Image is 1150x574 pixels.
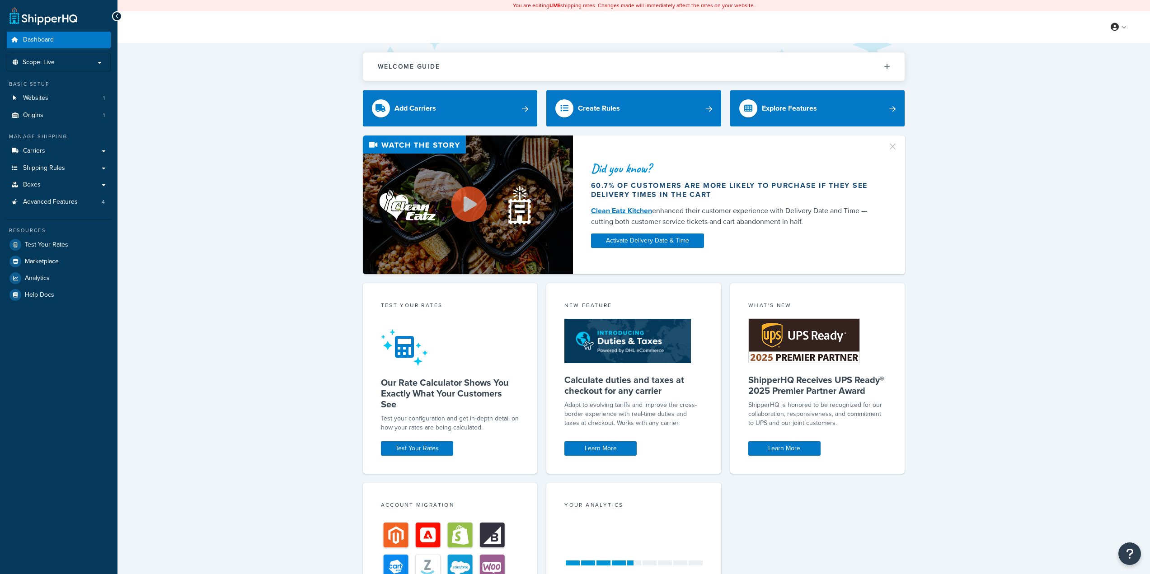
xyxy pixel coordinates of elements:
[578,102,620,115] div: Create Rules
[25,241,68,249] span: Test Your Rates
[363,135,573,274] img: Video thumbnail
[7,133,111,140] div: Manage Shipping
[394,102,436,115] div: Add Carriers
[564,501,703,511] div: Your Analytics
[748,401,887,428] p: ShipperHQ is honored to be recognized for our collaboration, responsiveness, and commitment to UP...
[7,143,111,159] a: Carriers
[23,112,43,119] span: Origins
[23,164,65,172] span: Shipping Rules
[7,160,111,177] a: Shipping Rules
[7,287,111,303] a: Help Docs
[7,237,111,253] a: Test Your Rates
[7,194,111,210] li: Advanced Features
[591,181,877,199] div: 60.7% of customers are more likely to purchase if they see delivery times in the cart
[23,198,78,206] span: Advanced Features
[381,441,453,456] a: Test Your Rates
[564,441,637,456] a: Learn More
[1118,542,1141,565] button: Open Resource Center
[381,377,520,410] h5: Our Rate Calculator Shows You Exactly What Your Customers See
[748,441,821,456] a: Learn More
[23,147,45,155] span: Carriers
[102,198,105,206] span: 4
[730,90,905,126] a: Explore Features
[103,112,105,119] span: 1
[363,52,905,81] button: Welcome Guide
[7,177,111,193] a: Boxes
[7,107,111,124] li: Origins
[549,1,560,9] b: LIVE
[591,162,877,175] div: Did you know?
[546,90,721,126] a: Create Rules
[23,94,48,102] span: Websites
[564,301,703,312] div: New Feature
[381,301,520,312] div: Test your rates
[7,32,111,48] a: Dashboard
[7,270,111,286] a: Analytics
[23,59,55,66] span: Scope: Live
[748,301,887,312] div: What's New
[7,90,111,107] li: Websites
[7,80,111,88] div: Basic Setup
[7,90,111,107] a: Websites1
[748,374,887,396] h5: ShipperHQ Receives UPS Ready® 2025 Premier Partner Award
[564,374,703,396] h5: Calculate duties and taxes at checkout for any carrier
[378,63,440,70] h2: Welcome Guide
[23,36,54,44] span: Dashboard
[25,275,50,282] span: Analytics
[25,291,54,299] span: Help Docs
[103,94,105,102] span: 1
[7,194,111,210] a: Advanced Features4
[564,401,703,428] p: Adapt to evolving tariffs and improve the cross-border experience with real-time duties and taxes...
[25,258,59,266] span: Marketplace
[381,414,520,432] div: Test your configuration and get in-depth detail on how your rates are being calculated.
[591,205,877,227] div: enhanced their customer experience with Delivery Date and Time — cutting both customer service ti...
[7,253,111,270] a: Marketplace
[7,107,111,124] a: Origins1
[23,181,41,189] span: Boxes
[363,90,538,126] a: Add Carriers
[591,205,652,216] a: Clean Eatz Kitchen
[591,233,704,248] a: Activate Delivery Date & Time
[762,102,817,115] div: Explore Features
[7,227,111,234] div: Resources
[381,501,520,511] div: Account Migration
